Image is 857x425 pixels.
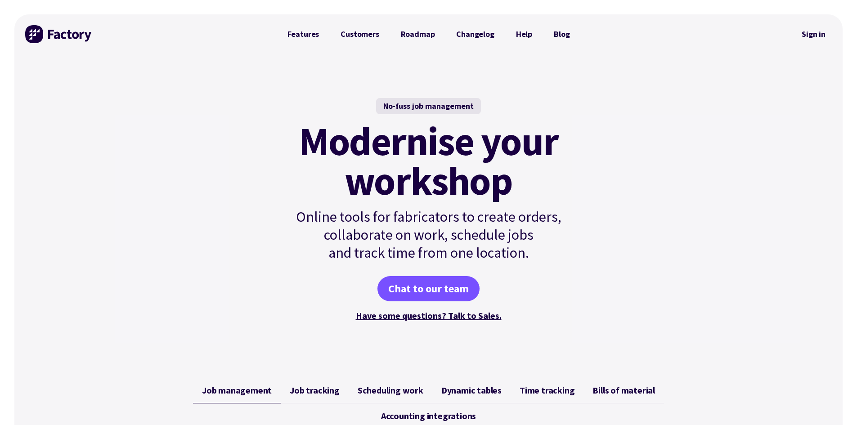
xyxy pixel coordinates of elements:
[543,25,580,43] a: Blog
[358,385,423,396] span: Scheduling work
[299,121,558,201] mark: Modernise your workshop
[592,385,655,396] span: Bills of material
[445,25,505,43] a: Changelog
[277,25,330,43] a: Features
[795,24,832,45] a: Sign in
[356,310,502,321] a: Have some questions? Talk to Sales.
[441,385,502,396] span: Dynamic tables
[795,24,832,45] nav: Secondary Navigation
[505,25,543,43] a: Help
[277,25,581,43] nav: Primary Navigation
[277,208,581,262] p: Online tools for fabricators to create orders, collaborate on work, schedule jobs and track time ...
[202,385,272,396] span: Job management
[520,385,574,396] span: Time tracking
[376,98,481,114] div: No-fuss job management
[381,411,476,421] span: Accounting integrations
[290,385,340,396] span: Job tracking
[330,25,390,43] a: Customers
[390,25,446,43] a: Roadmap
[377,276,480,301] a: Chat to our team
[25,25,93,43] img: Factory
